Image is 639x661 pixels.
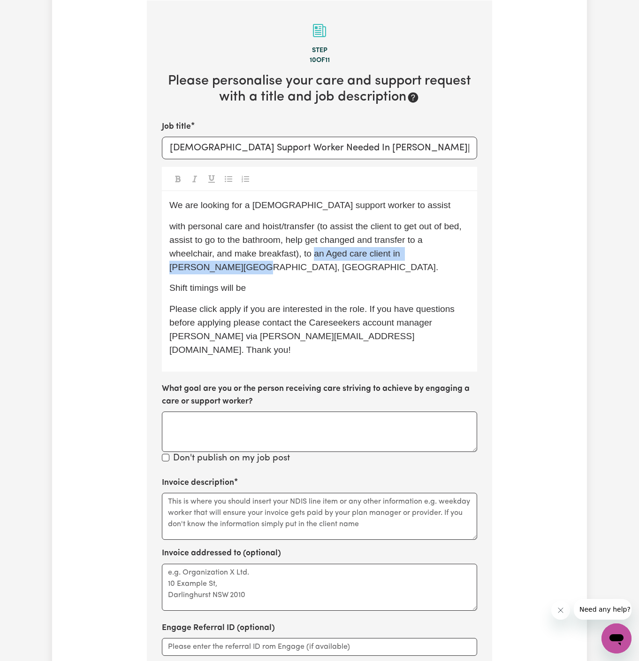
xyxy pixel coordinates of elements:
[169,200,450,210] span: We are looking for a [DEMOGRAPHIC_DATA] support worker to assist
[169,304,457,354] span: Please click apply if you are interested in the role. If you have questions before applying pleas...
[162,137,477,159] input: e.g. Care worker needed in North Sydney for aged care
[162,55,477,66] div: 10 of 11
[169,283,246,293] span: Shift timings will be
[239,172,252,185] button: Toggle undefined
[162,73,477,106] h2: Please personalise your care and support request with a title and job description
[222,172,235,185] button: Toggle undefined
[601,623,631,653] iframe: Button to launch messaging window
[162,547,281,560] label: Invoice addressed to (optional)
[171,172,184,185] button: Toggle undefined
[162,46,477,56] div: Step
[551,601,570,620] iframe: Close message
[162,638,477,656] input: Please enter the referral ID rom Engage (if available)
[162,383,477,408] label: What goal are you or the person receiving care striving to achieve by engaging a care or support ...
[574,599,631,620] iframe: Message from company
[205,172,218,185] button: Toggle undefined
[188,172,201,185] button: Toggle undefined
[162,477,234,489] label: Invoice description
[162,622,275,634] label: Engage Referral ID (optional)
[169,221,464,272] span: with personal care and hoist/transfer (to assist the client to get out of bed, assist to go to th...
[162,121,191,133] label: Job title
[173,452,290,466] label: Don't publish on my job post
